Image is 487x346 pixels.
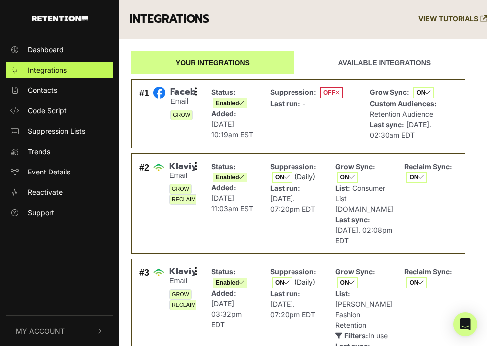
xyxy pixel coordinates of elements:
strong: Added: [211,183,236,192]
strong: Last sync: [370,120,404,129]
span: [DATE]. 02:08pm EDT [335,226,392,245]
span: Code Script [28,105,67,116]
small: Email [169,172,196,180]
img: Klaviyo [153,267,164,278]
strong: Reclaim Sync: [404,162,452,171]
strong: List: [335,289,350,298]
strong: Status: [211,88,236,96]
strong: Grow Sync: [370,88,409,96]
span: ON [406,277,427,288]
strong: Added: [211,289,236,297]
button: My Account [6,316,113,346]
a: Event Details [6,164,113,180]
strong: List: [335,184,350,192]
a: Reactivate [6,184,113,200]
a: Code Script [6,102,113,119]
a: Integrations [6,62,113,78]
strong: Last run: [270,184,300,192]
span: Enabled [213,173,247,182]
span: ON [337,277,358,288]
span: Trends [28,146,50,157]
strong: Grow Sync: [335,267,375,276]
div: Open Intercom Messenger [453,312,477,336]
span: OFF [320,87,343,98]
h3: INTEGRATIONS [119,12,219,26]
strong: Custom Audiences: [370,99,437,108]
span: (Daily) [294,173,315,181]
small: Email [169,277,196,285]
small: Email [170,97,196,106]
span: ON [337,172,358,183]
strong: Last sync: [335,215,370,224]
img: Facebook [153,87,165,99]
strong: Added: [211,109,236,118]
a: VIEW TUTORIALS [418,15,487,23]
div: #1 [139,87,149,140]
span: Enabled [213,98,247,108]
span: [DATE] 03:32pm EDT [211,299,242,329]
strong: Suppression: [270,88,316,96]
img: Retention.com [32,16,88,21]
span: Contacts [28,85,57,95]
span: [PERSON_NAME] Fashion Retention [335,300,392,329]
span: [DATE] 10:19am EST [211,120,253,139]
span: Event Details [28,167,70,177]
div: #2 [139,161,149,246]
span: - [302,99,305,108]
a: Available integrations [294,51,475,74]
strong: Suppression: [270,267,316,276]
span: [DATE]. 07:20pm EDT [270,300,315,319]
span: GROW [169,184,192,194]
span: Dashboard [28,44,64,55]
span: Enabled [213,278,247,288]
strong: Status: [211,267,236,276]
span: Consumer List [DOMAIN_NAME] [335,184,393,213]
span: ON [272,277,292,288]
span: Retention Audience [370,110,433,118]
strong: Status: [211,162,236,171]
span: [DATE]. 07:20pm EDT [270,194,315,213]
a: Support [6,204,113,221]
span: ON [413,87,434,98]
a: Trends [6,143,113,160]
span: ON [272,172,292,183]
span: Klaviyo [169,266,196,277]
span: [DATE] 11:03am EST [211,194,253,213]
span: My Account [16,326,65,336]
strong: Filters: [344,331,368,340]
a: Your integrations [131,51,294,74]
span: [DATE]. 02:30am EDT [370,120,431,139]
strong: Suppression: [270,162,316,171]
img: Klaviyo [153,162,164,173]
strong: Last run: [270,99,300,108]
span: Integrations [28,65,67,75]
a: Suppression Lists [6,123,113,139]
span: ON [406,172,427,183]
span: GROW [170,110,193,120]
strong: Grow Sync: [335,162,375,171]
span: RECLAIM [169,194,198,205]
span: GROW [169,289,192,300]
p: In use [335,330,392,341]
span: Reactivate [28,187,63,197]
a: Contacts [6,82,113,98]
span: RECLAIM [169,300,198,310]
a: Dashboard [6,41,113,58]
span: (Daily) [294,278,315,286]
span: Klaviyo [169,161,196,172]
span: Support [28,207,54,218]
span: Facebook [170,87,196,98]
strong: Last run: [270,289,300,298]
strong: Reclaim Sync: [404,267,452,276]
span: Suppression Lists [28,126,85,136]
